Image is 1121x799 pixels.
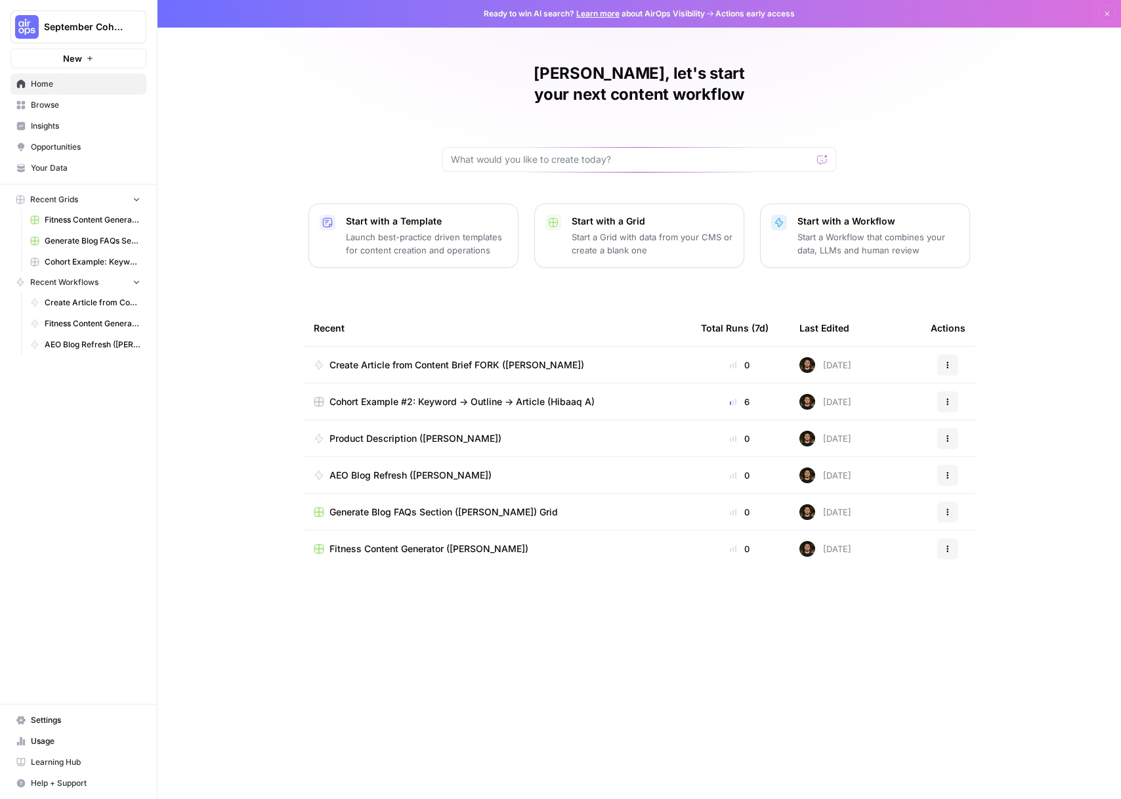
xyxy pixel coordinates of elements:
span: Fitness Content Generator ([PERSON_NAME]) [329,542,528,555]
span: Your Data [31,162,140,174]
a: Fitness Content Generator ([PERSON_NAME]) [24,313,146,334]
div: 6 [701,395,778,408]
button: Start with a WorkflowStart a Workflow that combines your data, LLMs and human review [760,204,970,268]
div: Actions [931,310,965,346]
p: Start a Workflow that combines your data, LLMs and human review [797,230,959,257]
div: [DATE] [799,467,851,483]
span: Insights [31,120,140,132]
span: New [63,52,82,65]
span: Actions early access [715,8,795,20]
div: 0 [701,469,778,482]
img: yb40j7jvyap6bv8k3d2kukw6raee [799,467,815,483]
img: September Cohort Logo [15,15,39,39]
span: Browse [31,99,140,111]
a: AEO Blog Refresh ([PERSON_NAME]) [314,469,680,482]
span: AEO Blog Refresh ([PERSON_NAME]) [45,339,140,351]
span: Product Description ([PERSON_NAME]) [329,432,501,445]
span: Generate Blog FAQs Section ([PERSON_NAME]) Grid [329,506,558,519]
a: AEO Blog Refresh ([PERSON_NAME]) [24,334,146,355]
div: Recent [314,310,680,346]
button: Recent Workflows [11,272,146,292]
a: Browse [11,95,146,116]
input: What would you like to create today? [451,153,812,166]
img: yb40j7jvyap6bv8k3d2kukw6raee [799,357,815,373]
span: Cohort Example: Keyword -> Outline -> Article [45,256,140,268]
p: Start with a Grid [572,215,733,228]
div: [DATE] [799,541,851,557]
div: [DATE] [799,504,851,520]
a: Learning Hub [11,752,146,773]
div: [DATE] [799,357,851,373]
div: 0 [701,542,778,555]
div: [DATE] [799,394,851,410]
img: yb40j7jvyap6bv8k3d2kukw6raee [799,431,815,446]
a: Cohort Example #2: Keyword -> Outline -> Article (Hibaaq A) [314,395,680,408]
span: September Cohort [44,20,123,33]
a: Usage [11,731,146,752]
span: Recent Workflows [30,276,98,288]
button: Recent Grids [11,190,146,209]
span: Ready to win AI search? about AirOps Visibility [484,8,705,20]
a: Your Data [11,158,146,179]
span: Home [31,78,140,90]
a: Generate Blog FAQs Section ([PERSON_NAME]) Grid [314,506,680,519]
button: Start with a TemplateLaunch best-practice driven templates for content creation and operations [308,204,518,268]
span: Opportunities [31,141,140,153]
a: Product Description ([PERSON_NAME]) [314,432,680,445]
a: Fitness Content Generator ([PERSON_NAME]) [24,209,146,230]
span: Create Article from Content Brief FORK ([PERSON_NAME]) [45,297,140,309]
div: 0 [701,358,778,372]
a: Fitness Content Generator ([PERSON_NAME]) [314,542,680,555]
img: yb40j7jvyap6bv8k3d2kukw6raee [799,504,815,520]
span: Fitness Content Generator ([PERSON_NAME]) [45,214,140,226]
span: Learning Hub [31,756,140,768]
button: Help + Support [11,773,146,794]
h1: [PERSON_NAME], let's start your next content workflow [442,63,836,105]
span: Cohort Example #2: Keyword -> Outline -> Article (Hibaaq A) [329,395,595,408]
a: Settings [11,710,146,731]
a: Create Article from Content Brief FORK ([PERSON_NAME]) [314,358,680,372]
p: Start with a Template [346,215,507,228]
div: 0 [701,506,778,519]
p: Start a Grid with data from your CMS or create a blank one [572,230,733,257]
span: Fitness Content Generator ([PERSON_NAME]) [45,318,140,330]
span: Create Article from Content Brief FORK ([PERSON_NAME]) [329,358,584,372]
img: yb40j7jvyap6bv8k3d2kukw6raee [799,541,815,557]
a: Opportunities [11,137,146,158]
img: yb40j7jvyap6bv8k3d2kukw6raee [799,394,815,410]
span: Recent Grids [30,194,78,205]
span: Generate Blog FAQs Section ([PERSON_NAME]) Grid [45,235,140,247]
a: Learn more [576,9,620,18]
div: 0 [701,432,778,445]
p: Start with a Workflow [797,215,959,228]
div: Total Runs (7d) [701,310,769,346]
div: [DATE] [799,431,851,446]
span: Help + Support [31,777,140,789]
div: Last Edited [799,310,849,346]
a: Generate Blog FAQs Section ([PERSON_NAME]) Grid [24,230,146,251]
a: Create Article from Content Brief FORK ([PERSON_NAME]) [24,292,146,313]
a: Home [11,74,146,95]
button: Start with a GridStart a Grid with data from your CMS or create a blank one [534,204,744,268]
p: Launch best-practice driven templates for content creation and operations [346,230,507,257]
a: Cohort Example: Keyword -> Outline -> Article [24,251,146,272]
a: Insights [11,116,146,137]
button: Workspace: September Cohort [11,11,146,43]
span: AEO Blog Refresh ([PERSON_NAME]) [329,469,492,482]
span: Settings [31,714,140,726]
button: New [11,49,146,68]
span: Usage [31,735,140,747]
